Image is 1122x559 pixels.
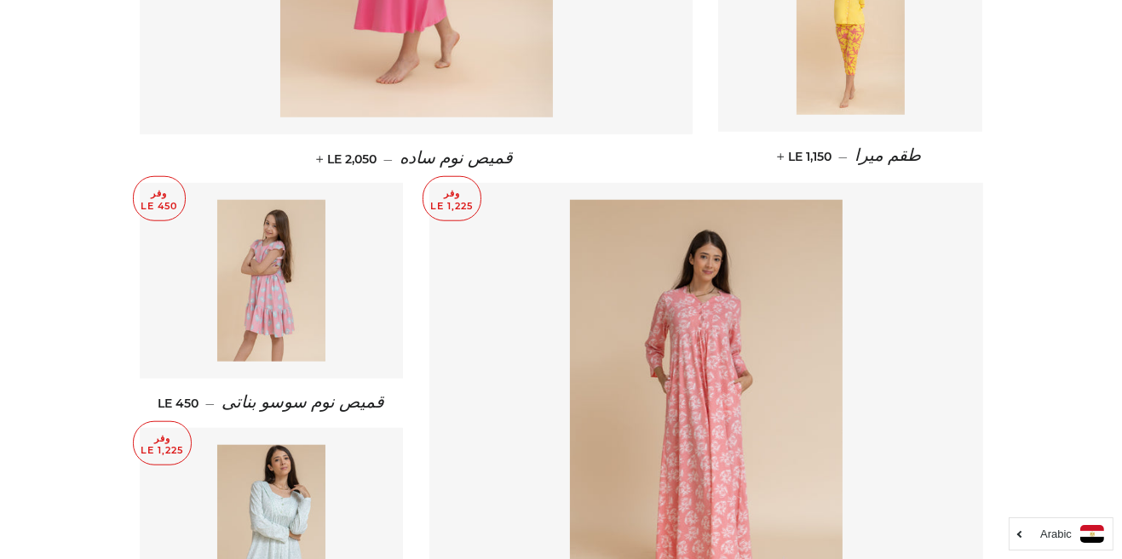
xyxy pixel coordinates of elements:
[854,146,921,165] span: طقم ميرا
[134,422,191,465] p: وفر LE 1,225
[1018,525,1104,543] a: Arabic
[205,396,215,411] span: —
[423,177,480,220] p: وفر LE 1,225
[838,149,848,164] span: —
[134,177,185,220] p: وفر LE 450
[780,149,831,164] span: LE 1,150
[319,151,377,167] span: LE 2,050
[140,379,404,427] a: قميص نوم سوسو بناتى — LE 450
[1040,528,1072,539] i: Arabic
[383,151,393,167] span: —
[718,132,982,180] a: طقم ميرا — LE 1,150
[222,393,384,412] span: قميص نوم سوسو بناتى
[140,134,693,183] a: قميص نوم ساده — LE 2,050
[400,149,513,168] span: قميص نوم ساده
[158,396,199,411] span: LE 450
